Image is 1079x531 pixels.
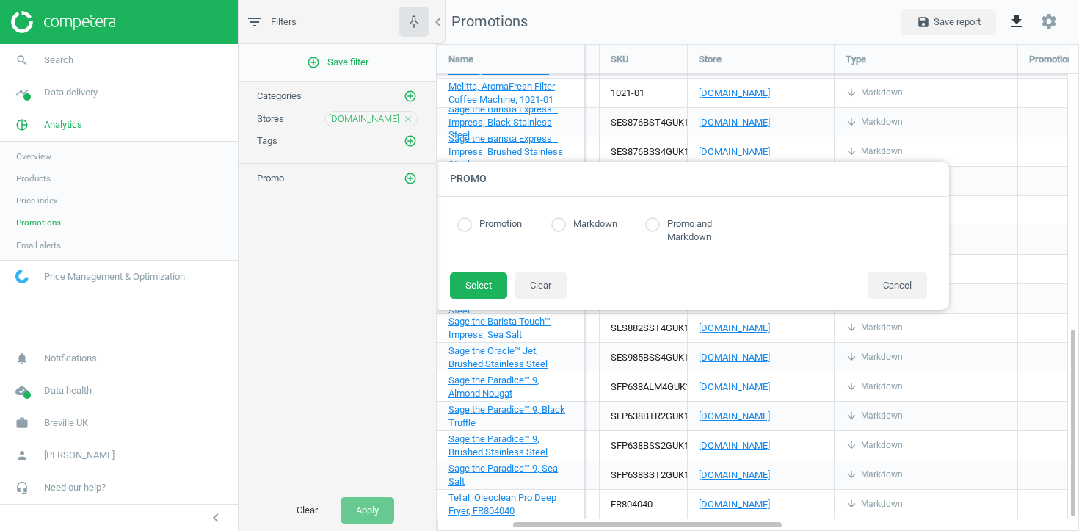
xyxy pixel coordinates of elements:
[403,114,413,124] i: close
[8,79,36,106] i: timeline
[197,508,234,527] button: chevron_left
[246,13,264,31] i: filter_list
[403,171,418,186] button: add_circle_outline
[44,352,97,365] span: Notifications
[429,13,447,31] i: chevron_left
[8,377,36,405] i: cloud_done
[16,151,51,162] span: Overview
[44,449,115,462] span: [PERSON_NAME]
[8,344,36,372] i: notifications
[403,89,418,104] button: add_circle_outline
[207,509,225,527] i: chevron_left
[15,270,29,283] img: wGWNvw8QSZomAAAAABJRU5ErkJggg==
[404,90,417,103] i: add_circle_outline
[404,134,417,148] i: add_circle_outline
[16,195,58,206] span: Price index
[8,46,36,74] i: search
[307,56,368,69] span: Save filter
[281,497,333,524] button: Clear
[403,134,418,148] button: add_circle_outline
[341,497,394,524] button: Apply
[44,270,185,283] span: Price Management & Optimization
[44,118,82,131] span: Analytics
[435,162,949,196] h4: Promo
[8,441,36,469] i: person
[44,86,98,99] span: Data delivery
[257,173,284,184] span: Promo
[16,217,61,228] span: Promotions
[44,54,73,67] span: Search
[404,172,417,185] i: add_circle_outline
[11,11,115,33] img: ajHJNr6hYgQAAAAASUVORK5CYII=
[257,135,277,146] span: Tags
[8,409,36,437] i: work
[271,15,297,29] span: Filters
[16,173,51,184] span: Products
[257,113,284,124] span: Stores
[44,384,92,397] span: Data health
[8,474,36,502] i: headset_mic
[239,48,436,77] button: add_circle_outlineSave filter
[329,112,399,126] span: [DOMAIN_NAME]
[257,90,302,101] span: Categories
[44,416,88,430] span: Breville UK
[16,239,61,251] span: Email alerts
[8,111,36,139] i: pie_chart_outlined
[307,56,320,69] i: add_circle_outline
[44,481,106,494] span: Need our help?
